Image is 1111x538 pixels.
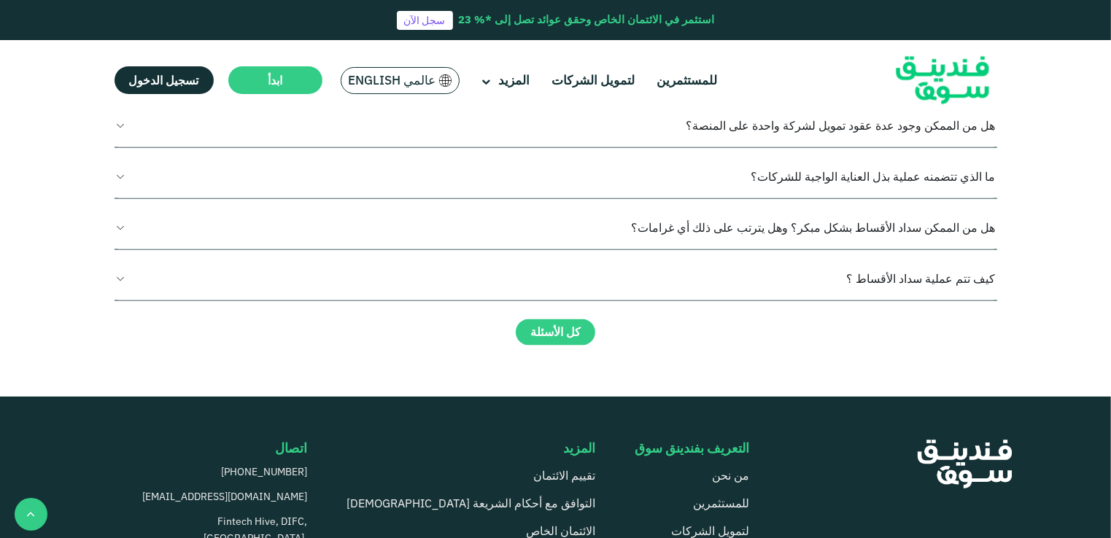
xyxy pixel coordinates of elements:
[134,488,308,506] a: [EMAIL_ADDRESS][DOMAIN_NAME]
[115,155,997,198] button: ما الذي تتضمنه عملية بذل العناية الواجبة للشركات؟
[439,74,452,87] img: SA Flag
[347,496,595,510] a: التوافق مع أحكام الشريعة [DEMOGRAPHIC_DATA]
[15,498,47,531] button: back
[498,72,530,88] span: المزيد
[635,440,749,456] div: التعريف بفندينق سوق
[268,73,282,87] span: ابدأ
[533,468,595,483] a: تقييم الائتمان
[134,464,308,481] a: [PHONE_NUMBER]
[115,206,997,249] button: هل من الممكن سداد الأقساط بشكل مبكر؟ وهل يترتب على ذلك أي غرامات؟
[129,73,199,87] span: تسجيل الدخول
[693,496,749,510] a: للمستثمرين
[397,11,453,30] a: سجل الآن
[892,427,1037,502] img: FooterLogo
[871,44,1014,117] img: Logo
[671,523,749,538] a: لتمويل الشركات
[222,465,308,478] span: [PHONE_NUMBER]
[349,72,436,89] span: عالمي English
[563,440,595,456] span: المزيد
[115,257,997,300] button: كيف تتم عملية سداد الأقساط ؟
[115,104,997,147] button: هل من الممكن وجود عدة عقود تمويل لشركة واحدة على المنصة؟
[459,12,715,28] div: استثمر في الائتمان الخاص وحقق عوائد تصل إلى *% 23
[143,490,308,503] span: [EMAIL_ADDRESS][DOMAIN_NAME]
[115,66,214,94] a: تسجيل الدخول
[516,319,595,346] a: كل الأسئلة
[548,69,638,93] a: لتمويل الشركات
[653,69,721,93] a: للمستثمرين
[276,440,308,456] span: اتصال
[526,523,595,538] a: الائتمان الخاص
[712,468,749,483] a: من نحن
